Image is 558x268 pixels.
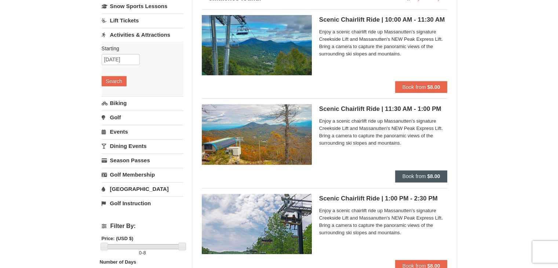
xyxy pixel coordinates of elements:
[139,250,142,256] span: 0
[102,139,183,153] a: Dining Events
[102,14,183,27] a: Lift Tickets
[143,250,146,256] span: 8
[102,111,183,124] a: Golf
[319,207,448,236] span: Enjoy a scenic chairlift ride up Massanutten’s signature Creekside Lift and Massanutten's NEW Pea...
[102,153,183,167] a: Season Passes
[102,96,183,110] a: Biking
[395,170,448,182] button: Book from $8.00
[319,117,448,147] span: Enjoy a scenic chairlift ride up Massanutten’s signature Creekside Lift and Massanutten's NEW Pea...
[402,84,426,90] span: Book from
[402,173,426,179] span: Book from
[102,249,183,257] label: -
[319,16,448,23] h5: Scenic Chairlift Ride | 10:00 AM - 11:30 AM
[102,196,183,210] a: Golf Instruction
[102,168,183,181] a: Golf Membership
[427,173,440,179] strong: $8.00
[102,223,183,229] h4: Filter By:
[319,28,448,58] span: Enjoy a scenic chairlift ride up Massanutten’s signature Creekside Lift and Massanutten's NEW Pea...
[102,76,127,86] button: Search
[202,104,312,164] img: 24896431-13-a88f1aaf.jpg
[202,15,312,75] img: 24896431-1-a2e2611b.jpg
[102,28,183,41] a: Activities & Attractions
[102,125,183,138] a: Events
[102,236,134,241] strong: Price: (USD $)
[102,45,178,52] label: Starting
[395,81,448,93] button: Book from $8.00
[202,194,312,254] img: 24896431-9-664d1467.jpg
[319,195,448,202] h5: Scenic Chairlift Ride | 1:00 PM - 2:30 PM
[102,182,183,196] a: [GEOGRAPHIC_DATA]
[427,84,440,90] strong: $8.00
[319,105,448,113] h5: Scenic Chairlift Ride | 11:30 AM - 1:00 PM
[100,259,136,265] strong: Number of Days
